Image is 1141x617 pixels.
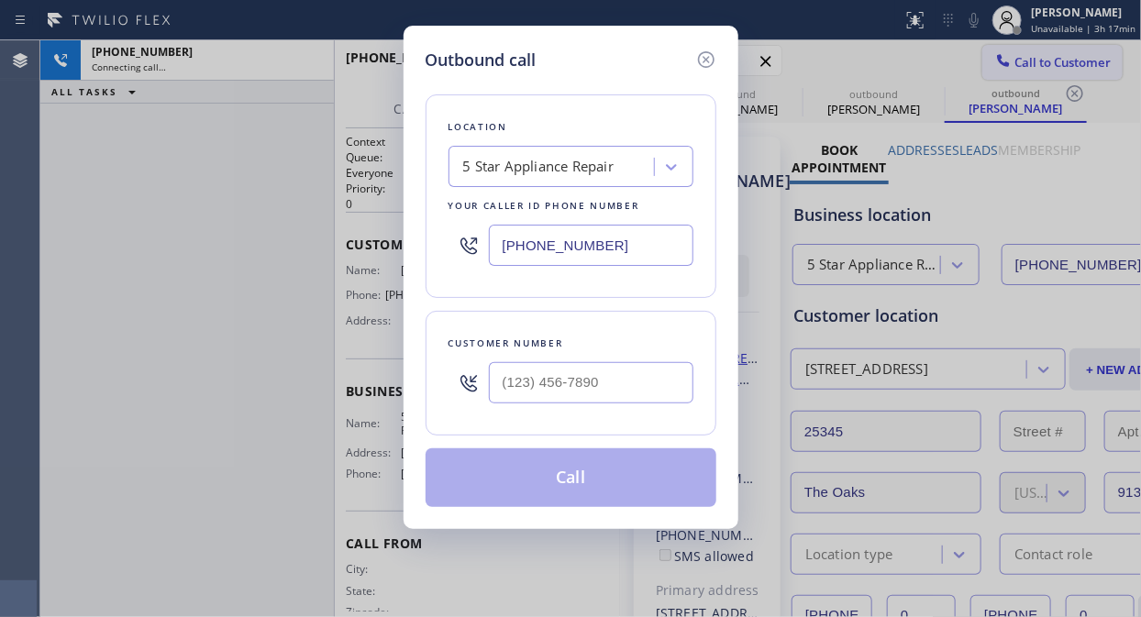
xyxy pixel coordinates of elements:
div: Location [449,117,693,137]
button: Call [426,448,716,507]
input: (123) 456-7890 [489,362,693,403]
div: Your caller id phone number [449,196,693,215]
input: (123) 456-7890 [489,225,693,266]
div: Customer number [449,334,693,353]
